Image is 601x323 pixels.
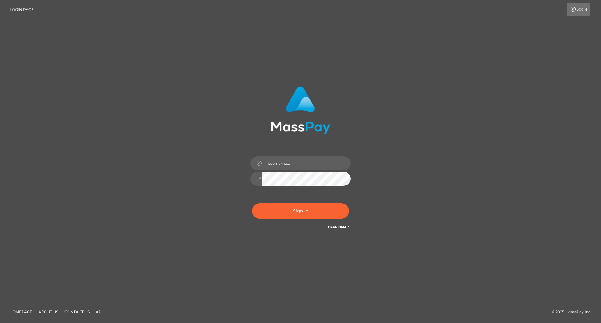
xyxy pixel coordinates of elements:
a: Contact Us [62,307,92,317]
input: Username... [262,156,351,170]
div: © 2025 , MassPay Inc. [552,309,596,315]
a: API [93,307,105,317]
a: About Us [36,307,61,317]
img: MassPay Login [271,86,330,134]
button: Sign in [252,203,349,219]
a: Homepage [7,307,35,317]
a: Login [567,3,590,16]
a: Need Help? [328,225,349,229]
a: Login Page [10,3,34,16]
